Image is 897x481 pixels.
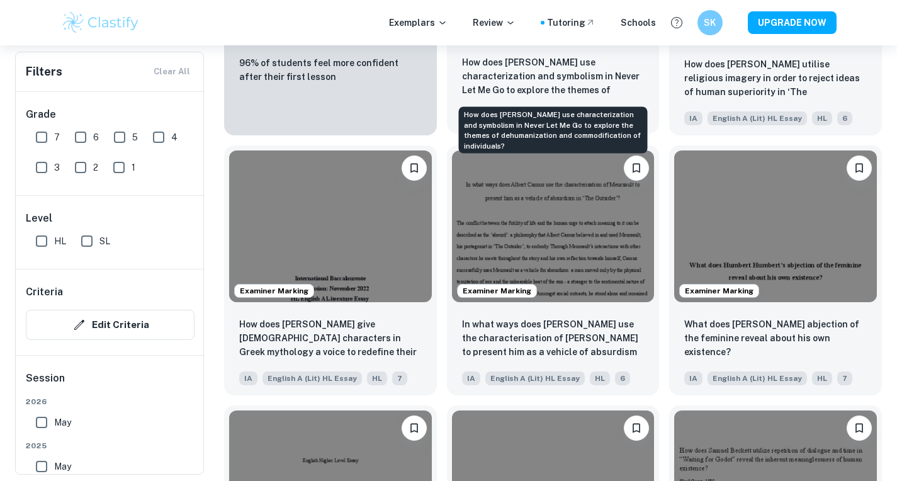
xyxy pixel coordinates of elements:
[262,371,362,385] span: English A (Lit) HL Essay
[458,285,536,297] span: Examiner Marking
[447,145,660,395] a: Examiner MarkingBookmarkIn what ways does Albert Camus use the characterisation of Meursault to p...
[621,16,656,30] a: Schools
[666,12,687,33] button: Help and Feedback
[847,416,872,441] button: Bookmark
[26,440,195,451] span: 2025
[680,285,759,297] span: Examiner Marking
[239,317,422,360] p: How does Carol Ann Duffy give female characters in Greek mythology a voice to redefine their role...
[684,57,867,100] p: How does Kafka utilise religious imagery in order to reject ideas of human superiority in ‘The Me...
[54,234,66,248] span: HL
[54,161,60,174] span: 3
[459,107,648,154] div: How does [PERSON_NAME] use characterization and symbolism in Never Let Me Go to explore the theme...
[708,371,807,385] span: English A (Lit) HL Essay
[624,156,649,181] button: Bookmark
[389,16,448,30] p: Exemplars
[669,145,882,395] a: Examiner MarkingBookmarkWhat does Humbert Humbert’s abjection of the feminine reveal about his ow...
[485,371,585,385] span: English A (Lit) HL Essay
[239,56,422,84] p: 96% of students feel more confident after their first lesson
[702,16,717,30] h6: SK
[132,130,138,144] span: 5
[402,156,427,181] button: Bookmark
[54,416,71,429] span: May
[402,416,427,441] button: Bookmark
[26,371,195,396] h6: Session
[837,111,852,125] span: 6
[239,371,257,385] span: IA
[452,150,655,302] img: English A (Lit) HL Essay IA example thumbnail: In what ways does Albert Camus use the c
[26,396,195,407] span: 2026
[367,371,387,385] span: HL
[229,150,432,302] img: English A (Lit) HL Essay IA example thumbnail: How does Carol Ann Duffy give female cha
[99,234,110,248] span: SL
[171,130,178,144] span: 4
[54,130,60,144] span: 7
[837,371,852,385] span: 7
[392,371,407,385] span: 7
[462,55,645,98] p: How does Kazuo Ishiguro use characterization and symbolism in Never Let Me Go to explore the them...
[674,150,877,302] img: English A (Lit) HL Essay IA example thumbnail: What does Humbert Humbert’s abjection of
[748,11,837,34] button: UPGRADE NOW
[590,371,610,385] span: HL
[684,111,702,125] span: IA
[93,130,99,144] span: 6
[547,16,595,30] a: Tutoring
[224,145,437,395] a: Examiner MarkingBookmarkHow does Carol Ann Duffy give female characters in Greek mythology a voic...
[473,16,516,30] p: Review
[812,371,832,385] span: HL
[61,10,141,35] img: Clastify logo
[624,416,649,441] button: Bookmark
[812,111,832,125] span: HL
[26,285,63,300] h6: Criteria
[26,63,62,81] h6: Filters
[26,107,195,122] h6: Grade
[93,161,98,174] span: 2
[235,285,313,297] span: Examiner Marking
[54,460,71,473] span: May
[462,371,480,385] span: IA
[26,310,195,340] button: Edit Criteria
[615,371,630,385] span: 6
[132,161,135,174] span: 1
[462,317,645,360] p: In what ways does Albert Camus use the characterisation of Meursault to present him as a vehicle ...
[684,371,702,385] span: IA
[684,317,867,359] p: What does Humbert Humbert’s abjection of the feminine reveal about his own existence?
[708,111,807,125] span: English A (Lit) HL Essay
[847,156,872,181] button: Bookmark
[697,10,723,35] button: SK
[26,211,195,226] h6: Level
